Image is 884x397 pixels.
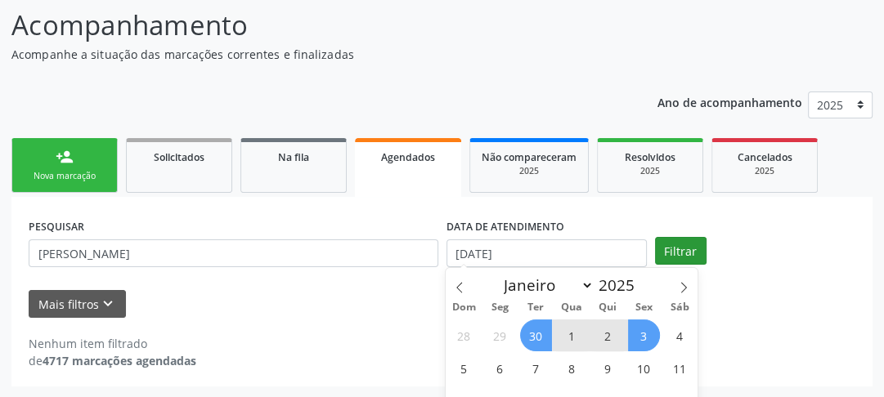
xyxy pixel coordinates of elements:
[29,214,84,239] label: PESQUISAR
[381,150,435,164] span: Agendados
[99,295,117,313] i: keyboard_arrow_down
[29,239,438,267] input: Nome, CNS
[448,352,480,384] span: Outubro 5, 2025
[29,290,126,319] button: Mais filtroskeyboard_arrow_down
[446,302,482,313] span: Dom
[609,165,691,177] div: 2025
[484,352,516,384] span: Outubro 6, 2025
[724,165,805,177] div: 2025
[11,5,614,46] p: Acompanhamento
[482,150,577,164] span: Não compareceram
[664,352,696,384] span: Outubro 11, 2025
[11,46,614,63] p: Acompanhe a situação das marcações correntes e finalizadas
[154,150,204,164] span: Solicitados
[520,319,552,351] span: Setembro 30, 2025
[29,352,196,369] div: de
[278,150,309,164] span: Na fila
[664,319,696,351] span: Outubro 4, 2025
[590,302,626,313] span: Qui
[592,319,624,351] span: Outubro 2, 2025
[482,302,518,313] span: Seg
[625,150,675,164] span: Resolvidos
[29,335,196,352] div: Nenhum item filtrado
[738,150,792,164] span: Cancelados
[496,274,595,297] select: Month
[657,91,802,112] p: Ano de acompanhamento
[446,239,647,267] input: Selecione um intervalo
[628,319,660,351] span: Outubro 3, 2025
[56,148,74,166] div: person_add
[594,274,648,296] input: Year
[554,302,590,313] span: Qua
[662,302,698,313] span: Sáb
[518,302,554,313] span: Ter
[592,352,624,384] span: Outubro 9, 2025
[446,214,564,239] label: DATA DE ATENDIMENTO
[484,319,516,351] span: Setembro 29, 2025
[482,165,577,177] div: 2025
[556,319,588,351] span: Outubro 1, 2025
[556,352,588,384] span: Outubro 8, 2025
[43,353,196,368] strong: 4717 marcações agendadas
[628,352,660,384] span: Outubro 10, 2025
[24,170,105,182] div: Nova marcação
[520,352,552,384] span: Outubro 7, 2025
[626,302,662,313] span: Sex
[655,237,707,265] button: Filtrar
[448,319,480,351] span: Setembro 28, 2025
